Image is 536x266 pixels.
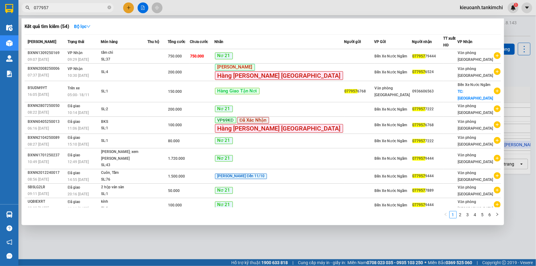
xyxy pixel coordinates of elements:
span: plus-circle [494,88,501,94]
span: right [495,213,499,216]
span: 1.500.000 [168,174,185,178]
span: plus-circle [494,105,501,112]
span: plus-circle [494,172,501,179]
div: UQBIEXRT [28,198,66,205]
span: plus-circle [494,155,501,162]
span: 750.000 [168,54,182,58]
span: 077957 [413,123,425,127]
div: Cuôn, Tấm [101,170,147,176]
div: SL: 1 [101,205,147,212]
span: 14:55 [DATE] [68,178,89,182]
span: Văn phòng [GEOGRAPHIC_DATA] [458,171,493,182]
span: 750.000 [190,54,204,58]
div: SL: 2 [101,106,147,113]
span: left [444,213,448,216]
span: 1.720.000 [168,156,185,161]
span: Hàng [PERSON_NAME] [GEOGRAPHIC_DATA] [215,124,343,133]
div: BXNN2104250089 [28,135,66,141]
span: 06:16 [DATE] [28,126,49,131]
span: 200.000 [168,107,182,111]
li: 4 [471,211,479,218]
span: Chưa cước [190,40,208,44]
span: 077957 [413,188,425,193]
span: plus-circle [494,68,501,75]
div: BKS [101,119,147,125]
div: 79444 [413,53,443,60]
div: BXNN1701250237 [28,152,66,158]
span: 08:56 [DATE] [28,177,49,182]
div: 9444 [413,202,443,208]
div: tấm chì [101,49,147,56]
div: 7222 [413,138,443,144]
span: 077957 [413,203,425,207]
h3: Kết quả tìm kiếm ( 54 ) [25,23,69,30]
span: 09:07 [DATE] [28,57,49,62]
span: message [6,253,12,259]
span: Đã giao [68,200,80,204]
div: SL: 76 [101,176,147,183]
div: BXNN2008250006 [28,65,66,72]
li: Next Page [494,211,501,218]
span: VP Nhận [68,51,83,55]
span: Văn phòng [GEOGRAPHIC_DATA] [458,153,493,164]
span: VP69KĐ [215,117,236,123]
li: Previous Page [442,211,449,218]
div: 6524 [413,69,443,75]
span: down [86,24,91,29]
span: Bến Xe Nước Ngầm [375,174,407,178]
span: 09:03 [DATE] [28,206,49,210]
input: Tìm tên, số ĐT hoặc mã đơn [34,4,106,11]
span: Thu hộ [147,40,159,44]
span: 20:16 [DATE] [68,192,89,196]
span: Bến Xe Nước Ngầm [375,189,407,193]
div: BXNN1309250169 [28,50,66,56]
span: Đã giao [68,104,80,108]
button: left [442,211,449,218]
span: Món hàng [101,40,118,44]
span: Văn phòng [GEOGRAPHIC_DATA] [458,200,493,211]
span: Người nhận [412,40,432,44]
span: Bến Xe Nước Ngầm [375,156,407,161]
span: VP Nhận [457,40,472,44]
span: VP Gửi [374,40,386,44]
span: plus-circle [494,121,501,128]
span: Đã giao [68,185,80,190]
span: Nơ 21 [215,187,233,194]
span: Văn phòng [GEOGRAPHIC_DATA] [458,185,493,196]
a: 3 [464,211,471,218]
div: BXNN2012240017 [28,170,66,176]
span: question-circle [6,225,12,231]
span: Bến Xe Nước Ngầm [375,123,407,127]
li: 6 [486,211,494,218]
span: Văn phòng [GEOGRAPHIC_DATA] [458,104,493,115]
span: Bến Xe Nước Ngầm [458,83,490,87]
span: Tổng cước [168,40,186,44]
span: 077957 [413,54,425,58]
div: B5UDM9YT [28,85,66,91]
span: Văn phòng [GEOGRAPHIC_DATA] [458,51,493,62]
button: right [494,211,501,218]
span: 150.000 [168,89,182,94]
span: Bến Xe Nước Ngầm [375,54,407,58]
div: kính [101,198,147,205]
span: Văn phòng [GEOGRAPHIC_DATA] [458,67,493,78]
div: SL: 43 [101,162,147,169]
img: warehouse-icon [6,55,13,62]
div: 9444 [413,173,443,179]
span: 09:11 [DATE] [28,192,49,196]
span: Bến Xe Nước Ngầm [375,139,407,143]
div: 9444 [413,155,443,162]
span: [PERSON_NAME] Đến 11/10 [215,174,267,179]
li: 2 [457,211,464,218]
div: SBSLG2LR [28,184,66,190]
span: close-circle [108,5,111,11]
span: Bến Xe Nước Ngầm [375,203,407,207]
span: 100.000 [168,203,182,207]
span: Người gửi [344,40,361,44]
span: Nơ 21 [215,106,233,112]
div: 6768 [345,88,374,95]
span: 08:22 [DATE] [28,110,49,115]
a: 2 [457,211,464,218]
span: 077957 [413,70,425,74]
img: solution-icon [6,71,13,77]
